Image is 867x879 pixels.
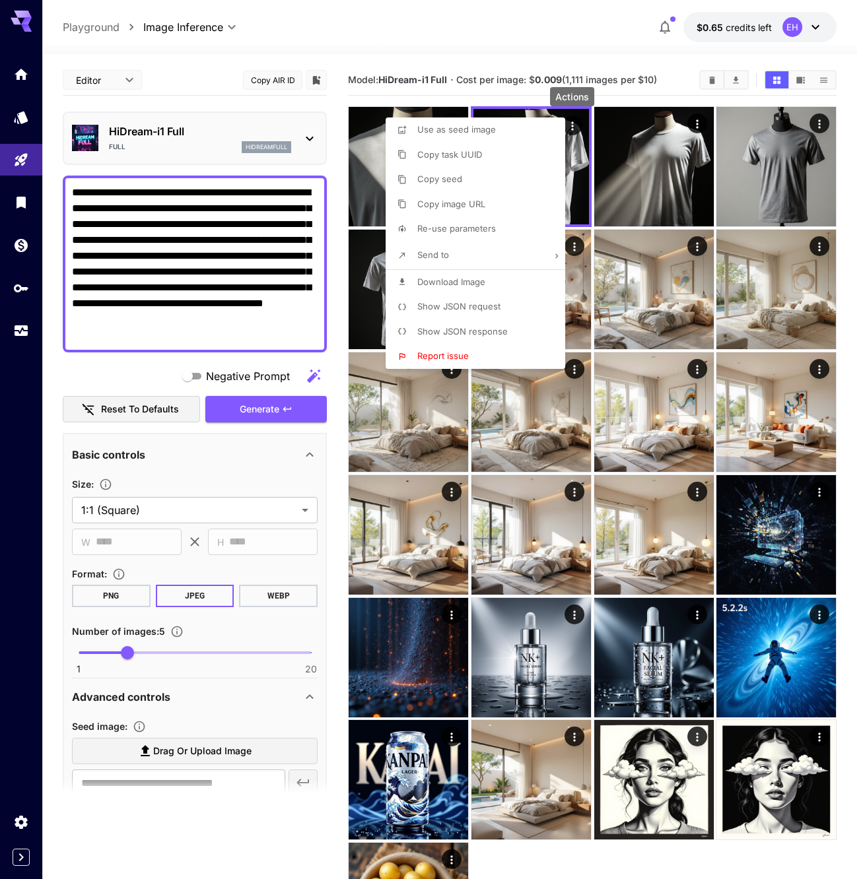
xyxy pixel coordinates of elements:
span: Show JSON response [417,326,508,337]
span: Copy image URL [417,199,485,209]
span: Show JSON request [417,301,501,311]
span: Report issue [417,350,469,361]
span: Copy seed [417,174,462,184]
span: Use as seed image [417,124,496,135]
div: Actions [550,87,594,106]
span: Copy task UUID [417,149,482,160]
span: Download Image [417,277,485,287]
span: Re-use parameters [417,223,496,234]
span: Send to [417,249,449,260]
